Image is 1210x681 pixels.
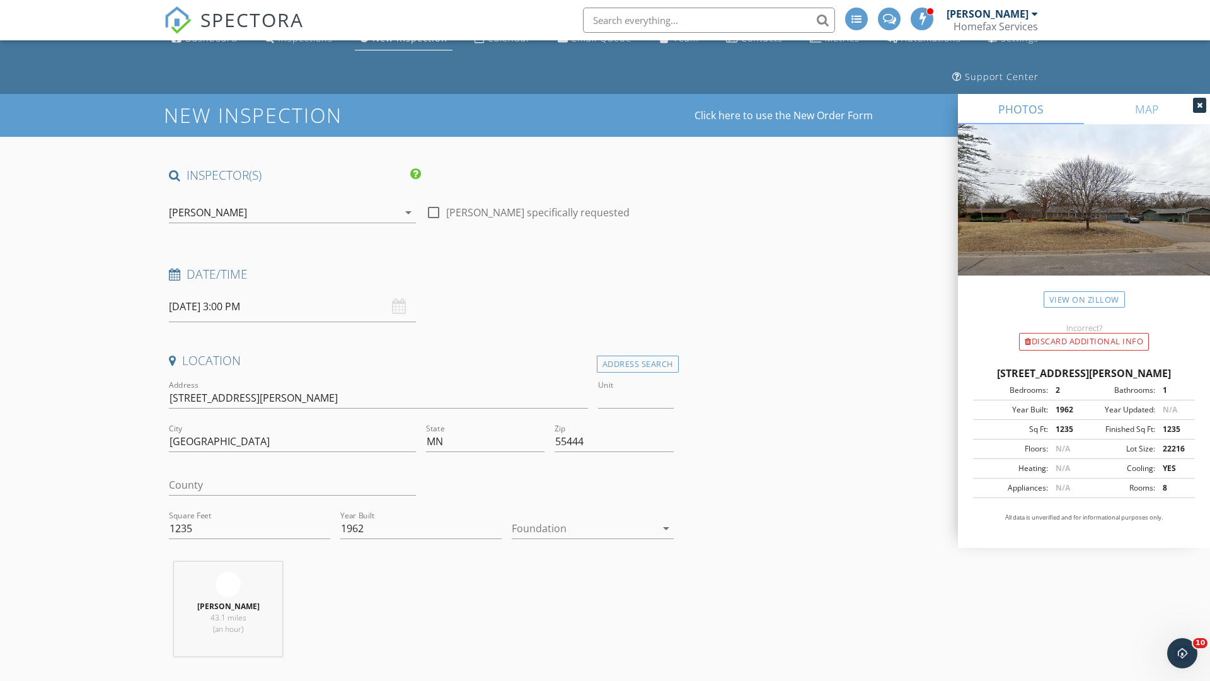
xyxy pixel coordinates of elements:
div: Year Built: [977,404,1048,416]
div: Incorrect? [958,323,1210,333]
div: 1 [1155,385,1191,396]
div: Cooling: [1084,463,1155,474]
div: Year Updated: [1084,404,1155,416]
input: Select date [169,291,416,322]
span: N/A [1056,463,1070,474]
div: 1962 [1048,404,1084,416]
span: 43.1 miles [210,612,246,623]
a: View on Zillow [1044,291,1125,308]
label: [PERSON_NAME] specifically requested [446,206,630,219]
input: Search everything... [583,8,835,33]
a: Support Center [947,66,1044,89]
strong: [PERSON_NAME] [197,601,260,612]
div: Finished Sq Ft: [1084,424,1155,435]
span: 10 [1193,638,1207,648]
h4: Location [169,352,674,369]
div: 8 [1155,482,1191,494]
a: Click here to use the New Order Form [694,110,873,120]
i: arrow_drop_down [401,205,416,220]
span: SPECTORA [200,6,304,33]
div: [PERSON_NAME] [169,207,247,218]
a: MAP [1084,94,1210,124]
span: N/A [1056,443,1070,454]
div: 22216 [1155,443,1191,455]
div: [STREET_ADDRESS][PERSON_NAME] [973,366,1195,381]
div: Address Search [597,356,679,373]
div: 1235 [1048,424,1084,435]
div: Appliances: [977,482,1048,494]
img: streetview [958,124,1210,306]
h4: Date/Time [169,266,674,282]
div: 2 [1048,385,1084,396]
div: Lot Size: [1084,443,1155,455]
a: SPECTORA [164,17,304,44]
h1: New Inspection [164,104,443,126]
img: blank_spectora_logo.png [216,572,241,597]
div: [PERSON_NAME] [947,8,1028,20]
div: 1235 [1155,424,1191,435]
iframe: Intercom live chat [1167,638,1197,668]
div: Bathrooms: [1084,385,1155,396]
div: YES [1155,463,1191,474]
p: All data is unverified and for informational purposes only. [973,513,1195,522]
h4: INSPECTOR(S) [169,167,421,183]
a: PHOTOS [958,94,1084,124]
span: N/A [1163,404,1177,415]
div: Rooms: [1084,482,1155,494]
img: The Best Home Inspection Software - Spectora [164,6,192,34]
div: Floors: [977,443,1048,455]
i: arrow_drop_down [659,521,674,536]
div: Support Center [965,71,1039,83]
div: Discard Additional info [1019,333,1149,351]
div: Sq Ft: [977,424,1048,435]
div: Heating: [977,463,1048,474]
div: Bedrooms: [977,385,1048,396]
span: (an hour) [213,624,243,634]
div: Homefax Services [954,20,1038,33]
span: N/A [1056,482,1070,493]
